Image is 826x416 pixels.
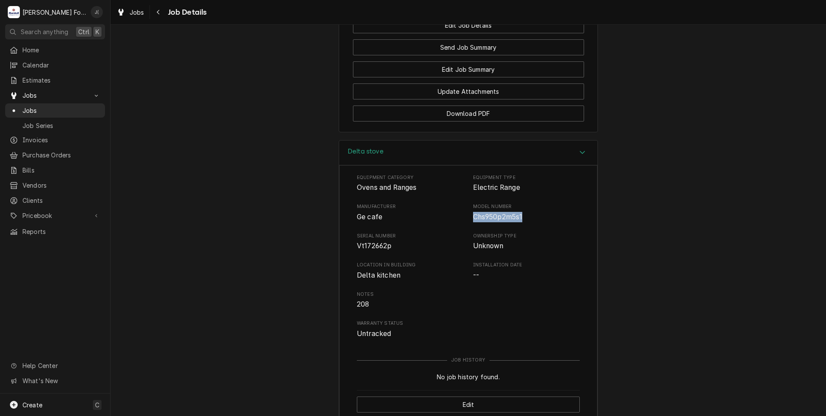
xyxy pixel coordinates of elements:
span: Ownership Type [473,241,580,251]
span: Job Series [22,121,101,130]
div: Ownership Type [473,233,580,251]
div: Location in Building [357,262,464,280]
button: Update Attachments [353,83,584,99]
button: Search anythingCtrlK [5,24,105,39]
span: Calendar [22,61,101,70]
span: Vt172662p [357,242,391,250]
span: 208 [357,300,369,308]
div: M [8,6,20,18]
span: Notes [357,299,580,310]
a: Jobs [113,5,148,19]
div: J( [91,6,103,18]
a: Bills [5,163,105,177]
span: Untracked [357,330,391,338]
div: Warranty Status [357,320,580,339]
span: Serial Number [357,241,464,251]
div: [PERSON_NAME] Food Equipment Service [22,8,86,17]
span: Model Number [473,203,580,210]
span: Invoices [22,135,101,144]
span: Vendors [22,181,101,190]
button: Edit Job Details [353,17,584,33]
div: Job History [357,357,580,364]
span: C [95,400,99,410]
a: Estimates [5,73,105,87]
div: Button Group Row [353,99,584,122]
span: Jobs [22,106,101,115]
div: Button Group Row [353,55,584,77]
span: Location in Building [357,262,464,269]
a: Job Series [5,118,105,133]
span: Installation Date [473,270,580,281]
span: Help Center [22,361,100,370]
div: Marshall Food Equipment Service's Avatar [8,6,20,18]
span: What's New [22,376,100,385]
span: Warranty Status [357,329,580,339]
a: Reports [5,224,105,239]
span: -- [473,271,479,279]
span: Manufacturer [357,212,464,222]
button: Edit Job Summary [353,61,584,77]
span: Location in Building [357,270,464,281]
span: Ge cafe [357,213,382,221]
div: Accordion Header [339,141,597,165]
a: Go to Pricebook [5,208,105,223]
span: Bills [22,166,101,175]
span: Equipment Type [473,174,580,181]
span: Model Number [473,212,580,222]
span: Installation Date [473,262,580,269]
a: Calendar [5,58,105,72]
div: Equipment Category [357,174,464,193]
button: Accordion Details Expand Trigger [339,141,597,165]
span: Notes [357,291,580,298]
a: Invoices [5,133,105,147]
span: No job history found. [437,373,499,381]
span: Manufacturer [357,203,464,210]
span: Estimates [22,76,101,85]
span: Job Details [165,6,207,18]
div: Jeff Debigare (109)'s Avatar [91,6,103,18]
span: Serial Number [357,233,464,240]
div: Button Group Row [353,33,584,55]
span: Equipment Category [357,182,464,193]
a: Go to Jobs [5,88,105,102]
div: Model Number [473,203,580,222]
div: Manufacturer [357,203,464,222]
span: Jobs [22,91,88,100]
span: Delta kitchen [357,271,400,279]
span: Ownership Type [473,233,580,240]
span: Jobs [130,8,144,17]
a: Go to What's New [5,374,105,388]
div: Equipment Display [357,174,580,339]
a: Clients [5,193,105,208]
span: Pricebook [22,211,88,220]
div: Notes [357,291,580,310]
span: Create [22,401,42,409]
span: Equipment Category [357,174,464,181]
span: Reports [22,227,101,236]
span: K [95,27,99,36]
button: Navigate back [152,5,165,19]
h3: Delta stove [348,147,384,156]
button: Download PDF [353,106,584,122]
div: Serial Number [357,233,464,251]
span: Ctrl [78,27,89,36]
span: Warranty Status [357,320,580,327]
span: Home [22,45,101,54]
span: Search anything [21,27,68,36]
a: Jobs [5,103,105,118]
a: Home [5,43,105,57]
div: Installation Date [473,262,580,280]
span: Clients [22,196,101,205]
span: Unknown [473,242,504,250]
span: Chs950p2m5s1 [473,213,523,221]
span: Equipment Type [473,182,580,193]
span: Purchase Orders [22,150,101,160]
button: Edit [357,397,580,413]
a: Vendors [5,178,105,192]
span: Electric Range [473,183,520,192]
a: Go to Help Center [5,358,105,373]
a: Purchase Orders [5,148,105,162]
div: Button Group Row [353,77,584,99]
span: Ovens and Ranges [357,183,417,192]
button: Send Job Summary [353,39,584,55]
